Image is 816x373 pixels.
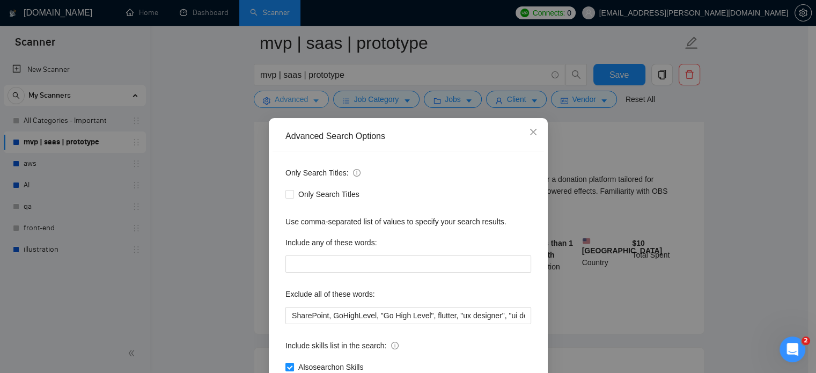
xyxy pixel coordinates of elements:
[802,337,810,345] span: 2
[529,128,538,136] span: close
[285,234,377,251] label: Include any of these words:
[285,167,361,179] span: Only Search Titles:
[391,342,399,349] span: info-circle
[780,337,805,362] iframe: Intercom live chat
[285,286,375,303] label: Exclude all of these words:
[294,361,367,373] span: Also search on Skills
[285,340,399,352] span: Include skills list in the search:
[353,169,361,177] span: info-circle
[285,130,531,142] div: Advanced Search Options
[519,118,548,147] button: Close
[285,216,531,228] div: Use comma-separated list of values to specify your search results.
[294,188,364,200] span: Only Search Titles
